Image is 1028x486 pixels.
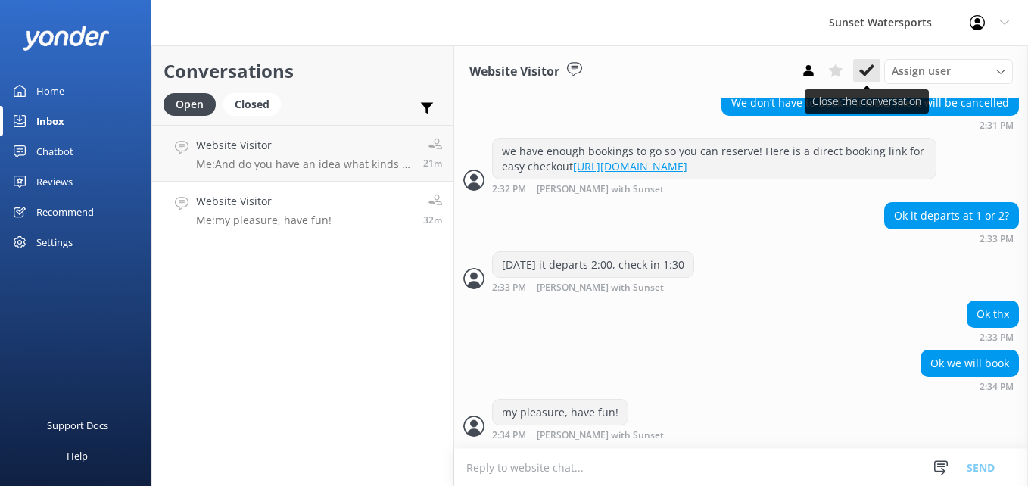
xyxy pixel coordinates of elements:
div: Recommend [36,197,94,227]
strong: 2:33 PM [980,333,1014,342]
div: Ok we will book [921,350,1018,376]
div: Sep 14 2025 01:33pm (UTC -05:00) America/Cancun [492,282,713,293]
span: [PERSON_NAME] with Sunset [537,431,664,441]
span: Assign user [892,63,951,79]
div: [DATE] it departs 2:00, check in 1:30 [493,252,693,278]
a: Open [164,95,223,112]
a: Closed [223,95,288,112]
div: We don’t have to book if it looks like it will be cancelled [722,90,1018,116]
strong: 2:32 PM [492,185,526,195]
div: Assign User [884,59,1013,83]
strong: 2:31 PM [980,121,1014,130]
h2: Conversations [164,57,442,86]
span: [PERSON_NAME] with Sunset [537,185,664,195]
img: yonder-white-logo.png [23,26,110,51]
span: Sep 14 2025 01:34pm (UTC -05:00) America/Cancun [423,213,442,226]
strong: 2:33 PM [980,235,1014,244]
span: Sep 14 2025 01:45pm (UTC -05:00) America/Cancun [423,157,442,170]
p: Me: And do you have an idea what kinds of activities you'd like to do? We also highly recommend r... [196,157,412,171]
strong: 2:34 PM [492,431,526,441]
div: Sep 14 2025 01:33pm (UTC -05:00) America/Cancun [884,233,1019,244]
div: Settings [36,227,73,257]
h3: Website Visitor [469,62,559,82]
h4: Website Visitor [196,193,332,210]
div: Reviews [36,167,73,197]
a: Website VisitorMe:And do you have an idea what kinds of activities you'd like to do? We also high... [152,125,453,182]
div: Chatbot [36,136,73,167]
div: my pleasure, have fun! [493,400,628,425]
div: Sep 14 2025 01:34pm (UTC -05:00) America/Cancun [921,381,1019,391]
div: we have enough bookings to go so you can reserve! Here is a direct booking link for easy checkout [493,139,936,179]
div: Sep 14 2025 01:32pm (UTC -05:00) America/Cancun [492,183,936,195]
div: Ok thx [967,301,1018,327]
div: Sep 14 2025 01:31pm (UTC -05:00) America/Cancun [721,120,1019,130]
strong: 2:34 PM [980,382,1014,391]
div: Ok it departs at 1 or 2? [885,203,1018,229]
h4: Website Visitor [196,137,412,154]
p: Me: my pleasure, have fun! [196,213,332,227]
div: Sep 14 2025 01:33pm (UTC -05:00) America/Cancun [967,332,1019,342]
div: Help [67,441,88,471]
span: [PERSON_NAME] with Sunset [537,283,664,293]
div: Sep 14 2025 01:34pm (UTC -05:00) America/Cancun [492,429,713,441]
div: Home [36,76,64,106]
a: Website VisitorMe:my pleasure, have fun!32m [152,182,453,238]
strong: 2:33 PM [492,283,526,293]
div: Closed [223,93,281,116]
div: Support Docs [47,410,108,441]
div: Inbox [36,106,64,136]
a: [URL][DOMAIN_NAME] [573,159,687,173]
div: Open [164,93,216,116]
